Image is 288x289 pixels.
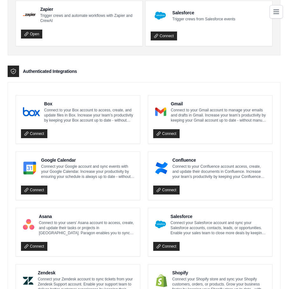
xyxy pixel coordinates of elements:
[155,105,166,118] img: Gmail Logo
[23,68,77,74] h3: Authenticated Integrations
[151,32,177,40] a: Connect
[21,242,47,251] a: Connect
[170,220,267,236] p: Connect your Salesforce account and sync your Salesforce accounts, contacts, leads, or opportunit...
[153,186,180,194] a: Connect
[23,105,40,118] img: Box Logo
[270,5,283,18] button: Toggle navigation
[38,270,135,276] h4: Zendesk
[41,164,135,179] p: Connect your Google account and sync events with your Google Calendar. Increase your productivity...
[155,218,166,231] img: Salesforce Logo
[172,10,235,16] h4: Salesforce
[23,13,36,17] img: Zapier Logo
[153,129,180,138] a: Connect
[172,17,235,22] p: Trigger crews from Salesforce events
[39,213,135,220] h4: Asana
[153,8,168,23] img: Salesforce Logo
[171,101,267,107] h4: Gmail
[153,242,180,251] a: Connect
[23,274,33,287] img: Zendesk Logo
[41,157,135,163] h4: Google Calendar
[23,218,34,231] img: Asana Logo
[21,129,47,138] a: Connect
[21,186,47,194] a: Connect
[171,108,267,123] p: Connect to your Gmail account to manage your emails and drafts in Gmail. Increase your team’s pro...
[172,164,267,179] p: Connect to your Confluence account access, create, and update their documents in Confluence. Incr...
[172,270,267,276] h4: Shopify
[155,162,168,174] img: Confluence Logo
[44,101,135,107] h4: Box
[40,6,137,12] h4: Zapier
[44,108,135,123] p: Connect to your Box account to access, create, and update files in Box. Increase your team’s prod...
[40,13,137,23] p: Trigger crews and automate workflows with Zapier and CrewAI
[172,157,267,163] h4: Confluence
[170,213,267,220] h4: Salesforce
[39,220,135,236] p: Connect to your users’ Asana account to access, create, and update their tasks or projects in [GE...
[23,162,37,174] img: Google Calendar Logo
[21,30,42,39] a: Open
[155,274,168,287] img: Shopify Logo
